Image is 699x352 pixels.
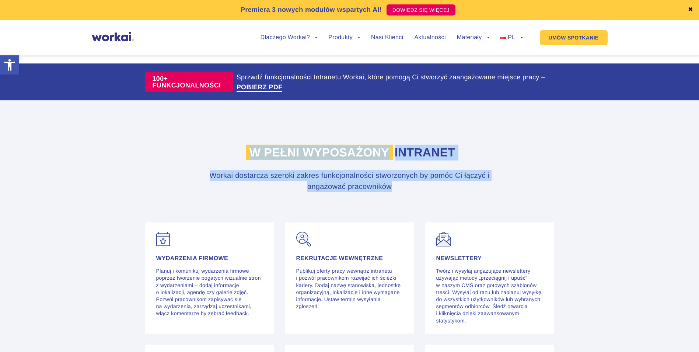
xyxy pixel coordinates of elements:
a: Materiały [457,35,489,41]
span: PL [508,34,515,41]
p: Planuj i komunikuj wydarzenia firmowe poprzez tworzenie bogatych wizualnie stron z wydarzeniami –... [156,268,263,317]
h4: Rekrutacje wewnętrzne [296,256,403,262]
h2: intranet [145,145,554,161]
h4: Newslettery [436,256,543,262]
span: W pełni wyposażony [246,145,393,160]
a: DOWIEDZ SIĘ WIĘCEJ [387,4,455,15]
a: Aktualności [414,35,445,41]
a: POBIERZ PDF [237,84,283,90]
a: Produkty [328,35,360,41]
label: 100+ FUNKCJONALNOŚCI [145,72,233,92]
div: Sprzwdź funkcjonalności Intranetu Workai, które pomogą Ci stworzyć zaangażowane miejsce pracy – [237,72,554,92]
a: ✖ [688,7,693,13]
h4: Wydarzenia firmowe [156,256,263,262]
a: Nasi Klienci [371,35,403,41]
a: Dlaczego Workai? [261,35,318,41]
a: UMÓW SPOTKANIE [540,30,608,45]
a: 100+ FUNKCJONALNOŚCI [145,72,237,92]
p: Premiera 3 nowych modułów wspartych AI! [241,5,382,15]
p: Publikuj oferty pracy wewnątrz intranetu i pozwól pracownikom rozwijać ich ścieżki kariery. Dodaj... [296,268,403,310]
h3: Workai dostarcza szeroki zakres funkcjonalności stworzonych by pomóc Ci łączyć i angażować pracow... [206,170,493,192]
p: Twórz i wysyłaj angażujące newslettery używając metody „przeciągnij i upuść” w naszym CMS oraz go... [436,268,543,324]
